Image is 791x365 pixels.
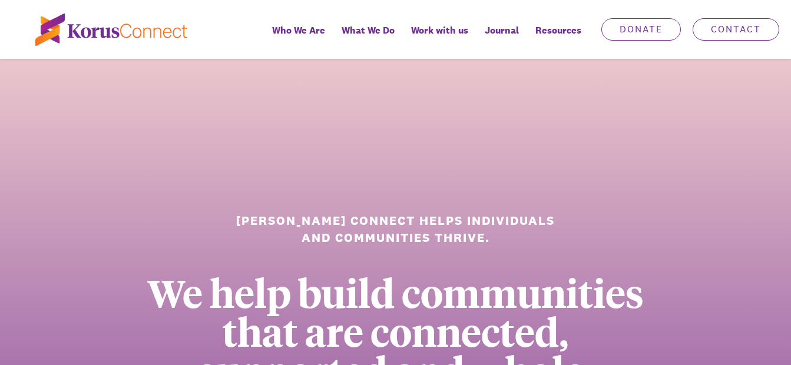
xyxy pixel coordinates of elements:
[220,212,571,247] h1: [PERSON_NAME] Connect helps individuals and communities thrive.
[476,16,527,59] a: Journal
[527,16,590,59] div: Resources
[693,18,779,41] a: Contact
[272,22,325,39] span: Who We Are
[342,22,395,39] span: What We Do
[601,18,681,41] a: Donate
[403,16,476,59] a: Work with us
[35,14,187,46] img: korus-connect%2Fc5177985-88d5-491d-9cd7-4a1febad1357_logo.svg
[411,22,468,39] span: Work with us
[333,16,403,59] a: What We Do
[485,22,519,39] span: Journal
[264,16,333,59] a: Who We Are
